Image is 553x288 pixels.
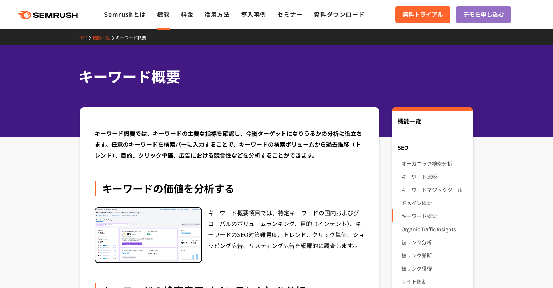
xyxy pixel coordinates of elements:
a: キーワードマジックツール [401,183,467,196]
a: 機能一覧 [93,34,116,40]
span: 無料トライアル [402,10,443,19]
div: キーワードの価値を分析する [95,181,365,196]
a: 資料ダウンロード [314,10,365,19]
a: 被リンク獲得 [401,262,467,275]
a: 機能 [157,10,170,19]
div: 機能一覧 [398,117,467,133]
a: セミナー [277,10,303,19]
a: デモを申し込む [456,6,511,23]
a: Organic Traffic Insights [401,222,467,236]
h1: キーワード概要 [79,66,468,87]
a: 導入事例 [241,10,267,19]
div: キーワード概要では、キーワードの主要な指標を確認し、今後ターゲットになりうるかの分析に役立ちます。任意のキーワードを検索バーに入力することで、キーワードの検索ボリュームから過去推移（トレンド）、... [95,128,365,161]
a: キーワード概要 [116,34,152,40]
a: 無料トライアル [395,6,450,23]
div: キーワード概要項目では、特定キーワードの国内およびグローバルのボリュームランキング、目的（インテント）、キーワードのSEO対策難易度、トレンド、クリック単価、ショッピング広告、リスティング広告を... [208,207,365,263]
a: 料金 [181,10,193,19]
a: サイト診断 [401,275,467,288]
a: 被リンク診断 [401,249,467,262]
a: キーワード比較 [401,170,467,183]
a: TOP [79,34,93,40]
a: オーガニック検索分析 [401,157,467,170]
a: キーワード概要 [401,209,467,222]
a: ドメイン概要 [401,196,467,209]
img: キーワードの価値を分析する [95,208,201,262]
span: デモを申し込む [463,10,504,19]
a: 活用方法 [204,10,230,19]
a: Semrushとは [104,10,146,19]
div: SEO [392,141,473,154]
a: 被リンク分析 [401,236,467,249]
